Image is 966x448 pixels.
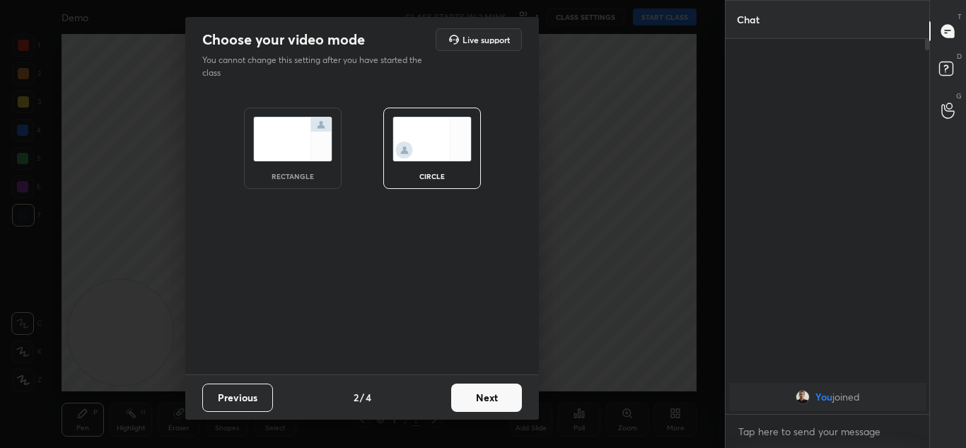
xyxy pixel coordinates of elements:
[202,384,273,412] button: Previous
[958,11,962,22] p: T
[957,51,962,62] p: D
[462,35,510,44] h5: Live support
[796,390,810,404] img: 2cc62f2a7992406d895b4c832009be1c.jpg
[253,117,332,161] img: normalScreenIcon.ae25ed63.svg
[726,1,771,38] p: Chat
[815,391,832,403] span: You
[360,390,364,405] h4: /
[202,30,365,49] h2: Choose your video mode
[726,380,930,414] div: grid
[202,54,431,79] p: You cannot change this setting after you have started the class
[404,173,460,180] div: circle
[392,117,472,161] img: circleScreenIcon.acc0effb.svg
[264,173,321,180] div: rectangle
[832,391,860,403] span: joined
[451,384,522,412] button: Next
[354,390,359,405] h4: 2
[956,91,962,101] p: G
[366,390,371,405] h4: 4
